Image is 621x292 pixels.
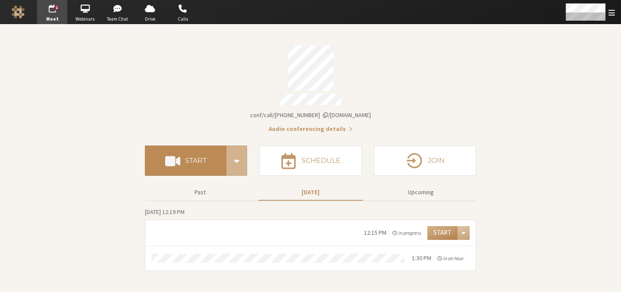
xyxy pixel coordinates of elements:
span: Calls [168,16,198,23]
section: Account details [145,40,476,134]
h4: Schedule [301,157,341,164]
button: Copy my meeting room linkCopy my meeting room link [250,111,371,120]
button: Upcoming [369,185,473,200]
span: Copy my meeting room link [250,111,371,119]
button: Schedule [259,146,361,176]
span: in an hour [443,255,464,261]
em: in progress [392,229,421,237]
div: 1 [54,5,60,11]
div: 1:30 PM [412,254,431,263]
span: Webinars [70,16,100,23]
span: Team Chat [103,16,133,23]
section: Today's Meetings [145,207,476,271]
div: Start conference options [226,146,247,176]
div: 12:15 PM [364,228,386,237]
button: Start [427,226,458,240]
h4: Start [185,157,207,164]
img: Iotum [12,6,25,19]
button: [DATE] [258,185,363,200]
span: Meet [37,16,67,23]
button: Audio conferencing details [269,124,352,134]
span: [DATE] 12:19 PM [145,208,185,216]
h4: Join [428,157,445,164]
div: Open menu [458,226,470,240]
iframe: Chat [599,270,615,286]
button: Start [145,146,226,176]
span: Drive [135,16,165,23]
button: Join [374,146,476,176]
button: Past [148,185,252,200]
